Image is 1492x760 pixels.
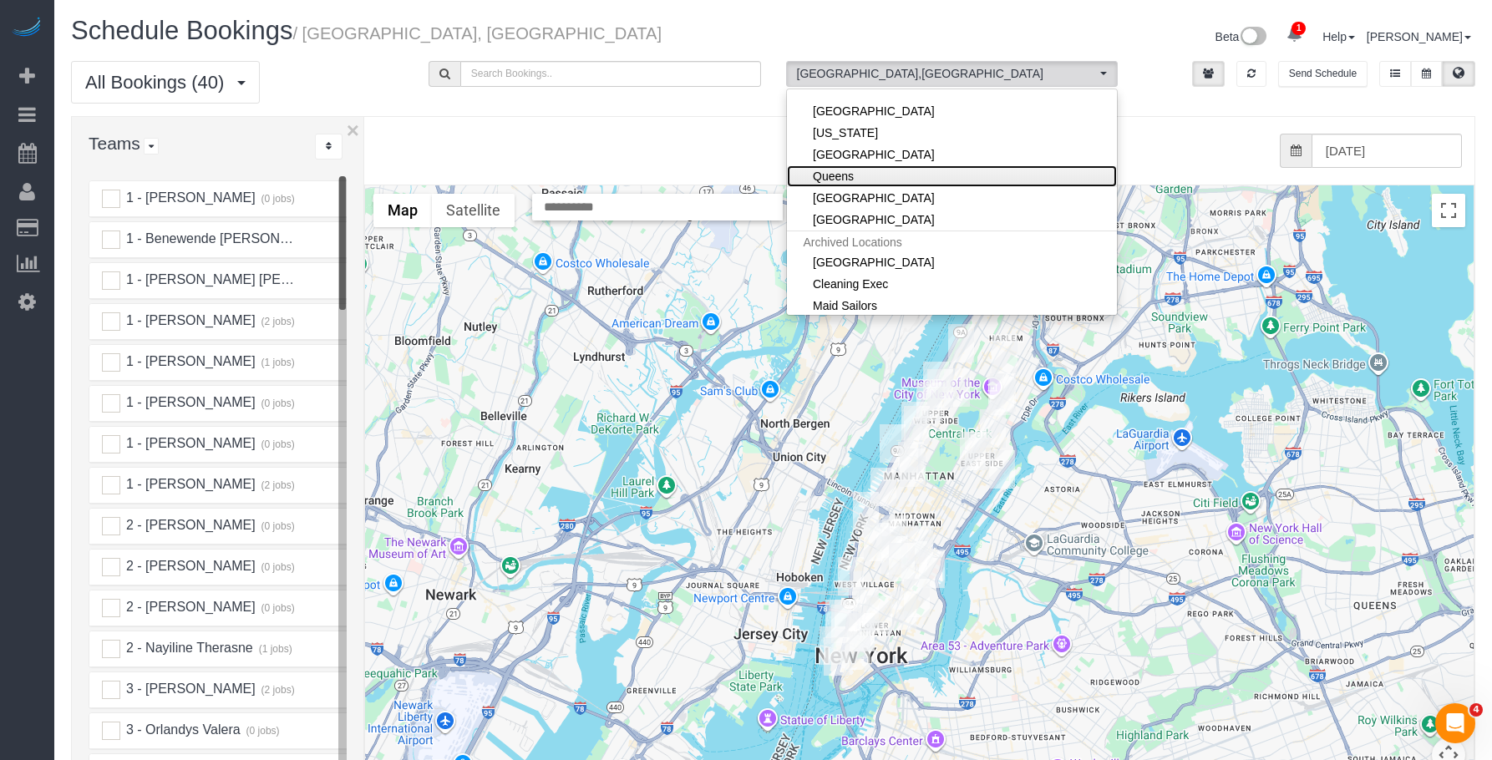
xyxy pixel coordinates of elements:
[900,448,926,487] div: 08/22/2025 9:00AM - Rachael Sheeter - 300 West 55th Street, Apt.6u, New York, NY 10019
[787,251,1118,273] li: Chicago
[124,190,255,205] span: 1 - [PERSON_NAME]
[259,316,295,327] small: (2 jobs)
[89,134,140,153] span: Teams
[786,61,1119,87] button: [GEOGRAPHIC_DATA],[GEOGRAPHIC_DATA]
[124,272,368,286] span: 1 - [PERSON_NAME] [PERSON_NAME]
[460,61,761,87] input: Search Bookings..
[1432,194,1465,227] button: Toggle fullscreen view
[835,600,860,638] div: 08/22/2025 1:00PM - Kevin Hernandez - 40 Harrison Street, Apt.25k, New York, NY 10013
[787,251,1118,273] a: [GEOGRAPHIC_DATA]
[923,362,949,400] div: 08/22/2025 9:00AM - Syed Husain - 292 West 92nd Street, Apt. 4b, New York, NY 10025
[992,336,1018,374] div: 08/22/2025 9:00AM - Wendy Abels - 1405 Fifth Avenue, Apt 3e, New York, NY 10029
[1292,22,1306,35] span: 1
[1435,703,1475,743] iframe: Intercom live chat
[853,587,879,626] div: 08/22/2025 8:00AM - Roheen Ahsan - 325 West Broadway, Apt. 4b, New York, NY 10013
[259,438,295,450] small: (0 jobs)
[824,637,850,676] div: 08/22/2025 3:00PM - Victoria Lu (University of Michigan) - 21 West Street, Apt. 9f, New York, NY ...
[124,231,329,246] span: 1 - Benewende [PERSON_NAME]
[845,631,870,670] div: 08/22/2025 8:00AM - Chineze Osakwe - 80 John Street, Apt. 7b, New York, NY 10038
[1215,30,1267,43] a: Beta
[1469,703,1483,717] span: 4
[787,209,1118,231] a: [GEOGRAPHIC_DATA]
[787,122,1118,144] a: [US_STATE]
[853,492,879,530] div: 08/22/2025 1:00PM - Aura Salazar - 525 West 28th Street, Apt. 557, New York, NY 10001
[124,600,255,614] span: 2 - [PERSON_NAME]
[124,477,255,491] span: 1 - [PERSON_NAME]
[787,187,1118,209] li: Seattle
[124,395,255,409] span: 1 - [PERSON_NAME]
[916,383,942,421] div: 08/22/2025 10:00AM - Colleen Glazer (Holy Trinity Roman Catholic Church) - 213 West 82nd Street, ...
[259,684,295,696] small: (2 jobs)
[124,681,255,696] span: 3 - [PERSON_NAME]
[787,273,1118,295] a: Cleaning Exec
[960,432,986,470] div: 08/22/2025 9:00AM - Eleanor Adams - 225 East 73rd Street, Apt. 5a, New York, NY 10021
[326,141,332,151] i: Sort Teams
[432,194,515,227] button: Show satellite imagery
[831,605,857,643] div: 08/22/2025 11:00AM - Andrew Norwich (Kirkland & Ellis) - 200 Chambers Street, Apt. 2p, New York, ...
[85,72,232,93] span: All Bookings (40)
[373,194,432,227] button: Show street map
[787,295,1118,317] a: Maid Sailors
[315,134,343,160] div: ...
[71,61,260,104] button: All Bookings (40)
[124,722,240,737] span: 3 - Orlandys Valera
[980,409,1006,448] div: 08/22/2025 10:00AM - Jules Seo - 310 E 86th Street, Apt. 3c, New York, NY 10028
[124,354,255,368] span: 1 - [PERSON_NAME]
[907,525,933,564] div: 08/22/2025 1:30PM - Tanuka Ghoshal - 200 East 27th Street, Apt. 12d, New York, NY 10016
[990,373,1016,412] div: 08/22/2025 4:30PM - Deborah Oshuntola - 181 East 101st Street, Apt. 206, New York, NY 10029
[259,193,295,205] small: (0 jobs)
[988,377,1014,415] div: 08/22/2025 12:00PM - Gianluca Scaglione - 1790 3rd Avenue, Apt. 1004, New York, NY 10029
[866,595,892,634] div: 08/22/2025 9:00AM - Ivana Zecevic - 179 Grand Street, Apt. Pha, New York, NY 10013
[1278,17,1311,53] a: 1
[347,119,359,141] button: ×
[787,100,1118,122] a: [GEOGRAPHIC_DATA]
[259,561,295,573] small: (0 jobs)
[1322,30,1355,43] a: Help
[944,368,970,407] div: 08/22/2025 10:00AM - Leonora Gogolak - 336 Central Park West, Apt 5e, New York, NY 10025
[124,313,255,327] span: 1 - [PERSON_NAME]
[825,600,851,638] div: 08/22/2025 1:00PM - Caitlyn Bingaman - 41 River Terrace, Apt 3605, New York, NY 10282
[1367,30,1471,43] a: [PERSON_NAME]
[1239,27,1266,48] img: New interface
[989,450,1015,489] div: 08/22/2025 12:00PM - Moriel Schottlender - 10 River Road, 12k, Manhattan, NY 10044
[838,557,864,595] div: 08/22/2025 9:00AM - Sammie Halem - 115 Morton Street, Apt.Gb, New York, NY 10014
[259,398,295,409] small: (0 jobs)
[901,541,927,580] div: 08/22/2025 11:00AM - Haven King - 215 East 19th Street, Apt. 5f, New York, NY 10003
[124,436,255,450] span: 1 - [PERSON_NAME]
[256,643,292,655] small: (1 jobs)
[889,543,915,581] div: 08/22/2025 11:00AM - Rachael Hobbs - 101 East 16th Street, Apt. 1f, New York, NY 10003
[1312,134,1462,168] input: Date
[787,122,1118,144] li: New Jersey
[904,406,930,444] div: 08/22/2025 1:00PM - Josh Troyetsky - 213 West 71st Street, Apt. 2a, New York, NY 10023
[259,357,295,368] small: (1 jobs)
[292,24,662,43] small: / [GEOGRAPHIC_DATA], [GEOGRAPHIC_DATA]
[124,559,255,573] span: 2 - [PERSON_NAME]
[797,65,1097,82] span: [GEOGRAPHIC_DATA] , [GEOGRAPHIC_DATA]
[882,515,908,554] div: 08/22/2025 10:00AM - Tanya Costa - 776 Sixth Ave, 12c, New York, NY 10001
[880,424,906,463] div: 08/22/2025 3:00PM - Sagar Tikoo - 675 W 59th St 1108, New York, NY 10019
[891,591,916,630] div: 08/22/2025 8:00AM - Barry Goldblatt - 147 Ludlow Street, Apt. 4a, New York, NY 10002
[864,523,890,561] div: 08/22/2025 10:00AM - Ben Rafshoon (Yelp Account) - 250 West 19th Street, Apt. 12b, New York, NY 1...
[901,402,927,440] div: 08/22/2025 12:00PM - John Goldman - 253 West 72nd Street, Apt. 710, New York, NY 10023
[259,602,295,614] small: (0 jobs)
[904,579,930,617] div: 08/22/2025 1:00PM - Tory Hoffmeister - 528 East 6th Street, Apt. 5a, New York, NY 10009
[787,165,1118,187] a: Queens
[965,432,991,470] div: 08/22/2025 12:00PM - Amanda Mihaly - 255 E 74th Street, Apt. 19b, New York, NY 10021
[259,520,295,532] small: (0 jobs)
[898,442,924,480] div: 08/22/2025 3:00PM - Kathleen Berry - 340 West 57th Street, Apt. 2g, New York, NY 10019
[786,61,1119,87] ol: All Locations
[71,16,292,45] span: Schedule Bookings
[787,231,1118,253] span: Archived Locations
[927,369,953,408] div: 08/22/2025 9:00AM - Matthew Marlow - 189 West 89th Street, Apt 18f, New York, NY 10024
[124,641,252,655] span: 2 - Nayiline Therasne
[870,468,896,506] div: 08/22/2025 3:00PM - Yash Beswala (Maid Sailors - Follower) - 561 10th Ave, Apt. 24b, New York, NY...
[1278,61,1368,87] button: Send Schedule
[787,144,1118,165] li: Portland
[787,187,1118,209] a: [GEOGRAPHIC_DATA]
[919,550,945,588] div: 08/22/2025 8:00AM - Robert McFadden - 531 East 20th Street, Apt. 3d, New York, NY 10010
[124,518,255,532] span: 2 - [PERSON_NAME]
[849,613,875,651] div: 08/22/2025 3:30PM - Jack Baughman - 49 Chambers Street, Apt #12h, New York, NY 10007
